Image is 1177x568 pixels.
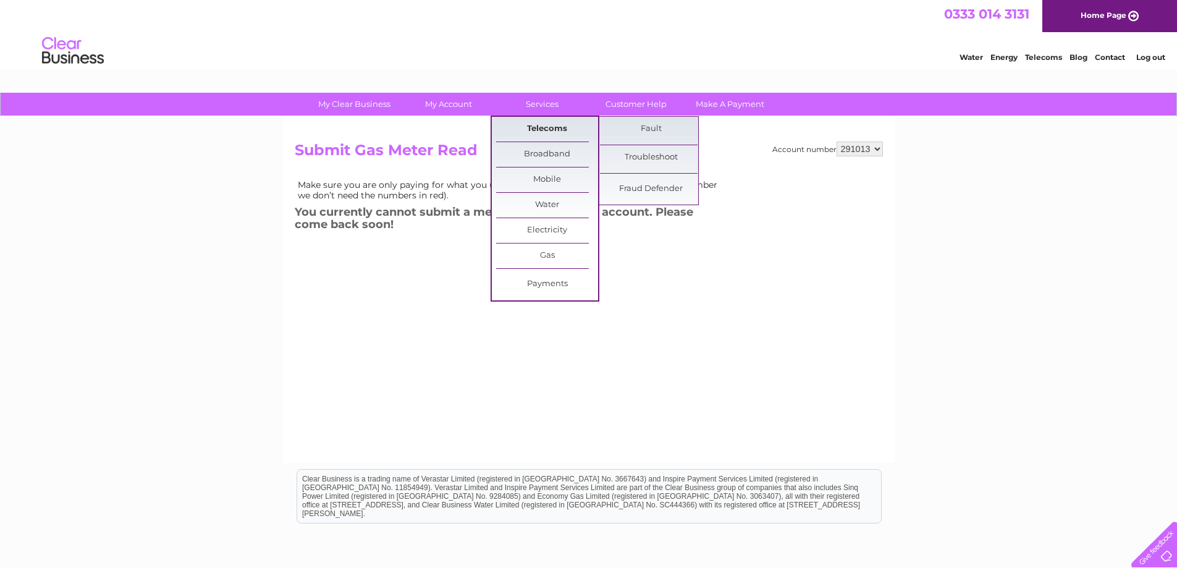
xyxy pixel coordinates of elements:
[491,93,593,116] a: Services
[496,193,598,218] a: Water
[295,142,883,165] h2: Submit Gas Meter Read
[303,93,405,116] a: My Clear Business
[772,142,883,156] div: Account number
[679,93,781,116] a: Make A Payment
[1095,53,1125,62] a: Contact
[1136,53,1165,62] a: Log out
[295,177,727,203] td: Make sure you are only paying for what you use. Simply enter your meter read below (remember we d...
[397,93,499,116] a: My Account
[295,203,727,237] h3: You currently cannot submit a meter reading on this account. Please come back soon!
[496,142,598,167] a: Broadband
[496,218,598,243] a: Electricity
[41,32,104,70] img: logo.png
[600,117,702,142] a: Fault
[496,117,598,142] a: Telecoms
[1069,53,1087,62] a: Blog
[990,53,1018,62] a: Energy
[496,167,598,192] a: Mobile
[297,7,881,60] div: Clear Business is a trading name of Verastar Limited (registered in [GEOGRAPHIC_DATA] No. 3667643...
[944,6,1029,22] a: 0333 014 3131
[496,272,598,297] a: Payments
[600,177,702,201] a: Fraud Defender
[600,145,702,170] a: Troubleshoot
[496,244,598,268] a: Gas
[585,93,687,116] a: Customer Help
[960,53,983,62] a: Water
[1025,53,1062,62] a: Telecoms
